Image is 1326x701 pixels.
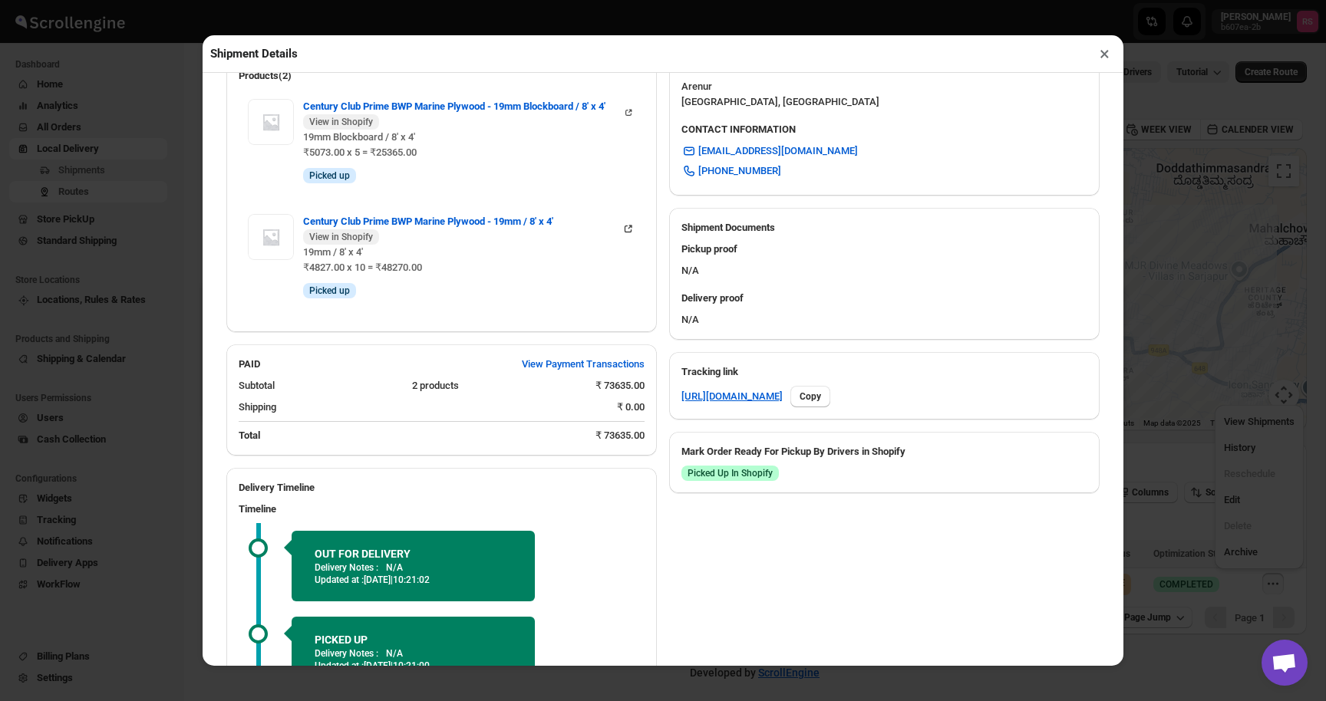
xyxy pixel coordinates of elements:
span: Picked Up In Shopify [688,467,773,479]
span: View in Shopify [309,231,373,243]
button: × [1093,43,1116,64]
h2: Delivery Timeline [239,480,645,495]
p: N/A [386,647,403,660]
p: Updated at : [315,660,512,672]
span: Century Club Prime BWP Marine Plywood - 19mm / 8' x 4' [303,214,621,245]
h3: CONTACT INFORMATION [681,122,1087,137]
button: Copy [790,386,830,407]
h3: Tracking link [681,364,1087,380]
p: Delivery Notes : [315,561,378,574]
b: Total [239,429,260,441]
span: [EMAIL_ADDRESS][DOMAIN_NAME] [698,143,858,159]
h3: Delivery proof [681,291,1087,306]
a: Century Club Prime BWP Marine Plywood - 19mm Blockboard / 8' x 4' View in Shopify [303,100,635,112]
span: View in Shopify [309,116,373,128]
h2: PICKED UP [315,632,512,647]
div: N/A [669,235,1100,285]
div: N/A [669,285,1100,340]
h2: Shipment Documents [681,220,1087,235]
a: [PHONE_NUMBER] [672,159,790,183]
a: [URL][DOMAIN_NAME] [681,389,783,404]
h2: Shipment Details [210,46,298,61]
div: ₹ 0.00 [617,400,645,415]
span: [DATE] | 10:21:02 [364,574,430,585]
div: Arenur [GEOGRAPHIC_DATA], [GEOGRAPHIC_DATA] [681,79,879,110]
div: 2 products [412,378,584,393]
p: Updated at : [315,574,512,586]
span: [DATE] | 10:21:00 [364,660,430,671]
span: 19mm / 8' x 4' [303,246,363,258]
div: ₹ 73635.00 [595,378,645,393]
div: Open chat [1262,640,1308,686]
div: Subtotal [239,378,400,393]
span: Copy [800,390,821,403]
img: Item [248,99,294,145]
h3: Timeline [239,502,645,517]
span: Century Club Prime BWP Marine Plywood - 19mm Blockboard / 8' x 4' [303,99,622,130]
span: 19mm Blockboard / 8' x 4' [303,131,415,143]
span: ₹4827.00 x 10 = ₹48270.00 [303,262,422,273]
span: Picked up [309,169,350,182]
h2: OUT FOR DELIVERY [315,546,512,561]
a: [EMAIL_ADDRESS][DOMAIN_NAME] [672,139,867,163]
h3: Pickup proof [681,242,1087,257]
div: Shipping [239,400,605,415]
p: N/A [386,561,403,574]
button: View Payment Transactions [513,352,654,377]
span: View Payment Transactions [522,357,645,372]
p: Delivery Notes : [315,647,378,660]
span: ₹5073.00 x 5 = ₹25365.00 [303,146,417,158]
h2: PAID [239,357,260,372]
div: ₹ 73635.00 [595,428,645,443]
span: Picked up [309,285,350,297]
span: [PHONE_NUMBER] [698,163,781,179]
h2: Products(2) [239,68,645,84]
img: Item [248,214,294,260]
a: Century Club Prime BWP Marine Plywood - 19mm / 8' x 4' View in Shopify [303,216,635,227]
h3: Mark Order Ready For Pickup By Drivers in Shopify [681,444,1087,459]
